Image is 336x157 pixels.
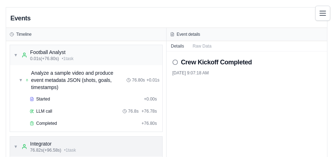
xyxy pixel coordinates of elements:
button: Raw Data [188,41,216,51]
span: + 0.00s [144,96,157,102]
div: [DATE] 9:07:18 AM [172,70,321,76]
h3: Event details [177,31,200,37]
h2: Events [10,13,30,23]
span: + 0.01s [147,77,159,83]
span: LLM call [36,108,52,114]
div: Integrator [30,140,76,147]
h2: Crew Kickoff Completed [181,57,252,67]
span: ▼ [14,52,18,58]
span: 76.82s (+96.58s) [30,147,61,153]
span: Completed [36,121,57,126]
span: 76.80s [132,77,145,83]
iframe: Chat Widget [300,123,336,157]
h3: Timeline [16,31,32,37]
span: • 1 task [64,147,76,153]
span: Started [36,96,50,102]
div: Football Analyst [30,49,73,56]
span: + 76.80s [141,121,157,126]
span: + 76.78s [141,108,157,114]
span: ▼ [14,144,18,149]
span: • 1 task [62,56,73,62]
span: ▼ [19,77,23,83]
span: 76.8s [128,108,139,114]
span: Analyze a sample video and produce event metadata JSON (shots, goals, timestamps) [31,69,126,91]
button: Toggle navigation [315,6,330,21]
button: Details [167,41,188,51]
span: 0.01s (+76.80s) [30,56,59,62]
